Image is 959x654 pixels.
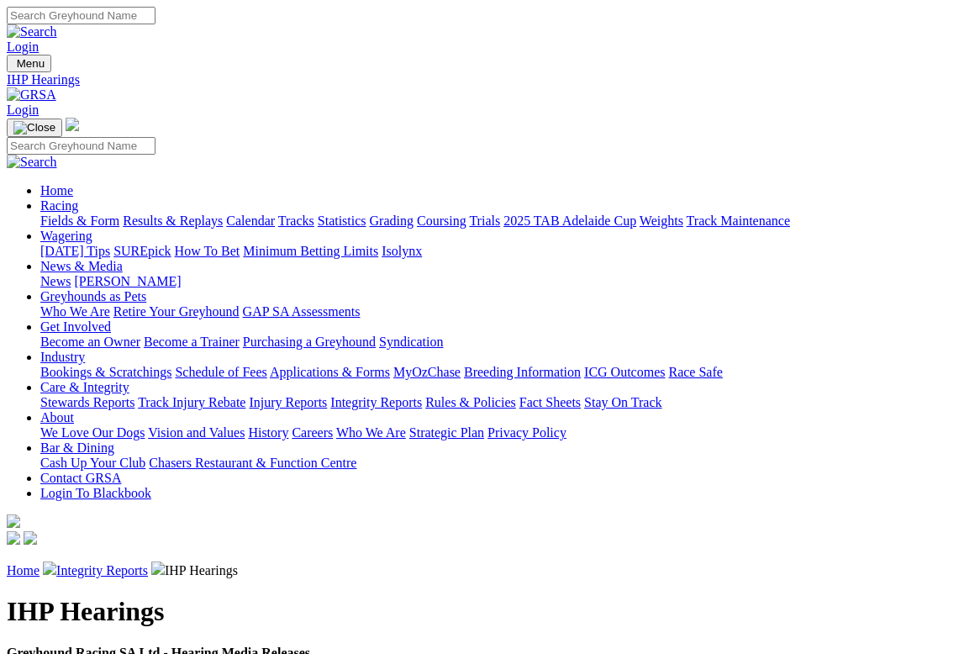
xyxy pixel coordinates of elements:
a: Tracks [278,214,314,228]
h1: IHP Hearings [7,596,952,627]
a: Strategic Plan [409,425,484,440]
img: logo-grsa-white.png [66,118,79,131]
a: Integrity Reports [56,563,148,578]
div: Racing [40,214,952,229]
a: Breeding Information [464,365,581,379]
a: How To Bet [175,244,240,258]
a: GAP SA Assessments [243,304,361,319]
img: Search [7,24,57,40]
a: Become an Owner [40,335,140,349]
a: Rules & Policies [425,395,516,409]
a: Syndication [379,335,443,349]
img: GRSA [7,87,56,103]
span: Menu [17,57,45,70]
button: Toggle navigation [7,55,51,72]
a: Careers [292,425,333,440]
a: Privacy Policy [487,425,566,440]
a: Greyhounds as Pets [40,289,146,303]
a: Race Safe [668,365,722,379]
a: Contact GRSA [40,471,121,485]
a: Track Maintenance [687,214,790,228]
div: Bar & Dining [40,456,952,471]
a: Bar & Dining [40,440,114,455]
a: Login [7,103,39,117]
a: Login [7,40,39,54]
a: Racing [40,198,78,213]
img: logo-grsa-white.png [7,514,20,528]
a: Track Injury Rebate [138,395,245,409]
img: chevron-right.svg [151,562,165,575]
div: Care & Integrity [40,395,952,410]
a: About [40,410,74,425]
a: Care & Integrity [40,380,129,394]
a: ICG Outcomes [584,365,665,379]
a: Statistics [318,214,366,228]
a: Results & Replays [123,214,223,228]
a: Industry [40,350,85,364]
img: twitter.svg [24,531,37,545]
a: Home [40,183,73,198]
a: We Love Our Dogs [40,425,145,440]
a: Chasers Restaurant & Function Centre [149,456,356,470]
a: Who We Are [40,304,110,319]
a: Trials [469,214,500,228]
a: Grading [370,214,414,228]
a: 2025 TAB Adelaide Cup [503,214,636,228]
div: Greyhounds as Pets [40,304,952,319]
input: Search [7,137,155,155]
a: SUREpick [113,244,171,258]
a: Weights [640,214,683,228]
a: Bookings & Scratchings [40,365,171,379]
a: Purchasing a Greyhound [243,335,376,349]
a: Who We Are [336,425,406,440]
a: [DATE] Tips [40,244,110,258]
a: Isolynx [382,244,422,258]
p: IHP Hearings [7,562,952,578]
img: Search [7,155,57,170]
div: Wagering [40,244,952,259]
a: Calendar [226,214,275,228]
a: Become a Trainer [144,335,240,349]
a: Cash Up Your Club [40,456,145,470]
a: Wagering [40,229,92,243]
a: Fact Sheets [519,395,581,409]
a: Login To Blackbook [40,486,151,500]
a: Get Involved [40,319,111,334]
a: History [248,425,288,440]
a: [PERSON_NAME] [74,274,181,288]
a: Integrity Reports [330,395,422,409]
img: facebook.svg [7,531,20,545]
img: chevron-right.svg [43,562,56,575]
a: IHP Hearings [7,72,952,87]
a: Schedule of Fees [175,365,266,379]
a: MyOzChase [393,365,461,379]
div: Get Involved [40,335,952,350]
div: Industry [40,365,952,380]
a: Home [7,563,40,578]
a: Stay On Track [584,395,661,409]
a: Applications & Forms [270,365,390,379]
a: Injury Reports [249,395,327,409]
div: News & Media [40,274,952,289]
input: Search [7,7,155,24]
a: Vision and Values [148,425,245,440]
button: Toggle navigation [7,119,62,137]
a: Minimum Betting Limits [243,244,378,258]
a: Fields & Form [40,214,119,228]
a: News [40,274,71,288]
a: News & Media [40,259,123,273]
img: Close [13,121,55,134]
a: Retire Your Greyhound [113,304,240,319]
a: Coursing [417,214,466,228]
a: Stewards Reports [40,395,134,409]
div: About [40,425,952,440]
